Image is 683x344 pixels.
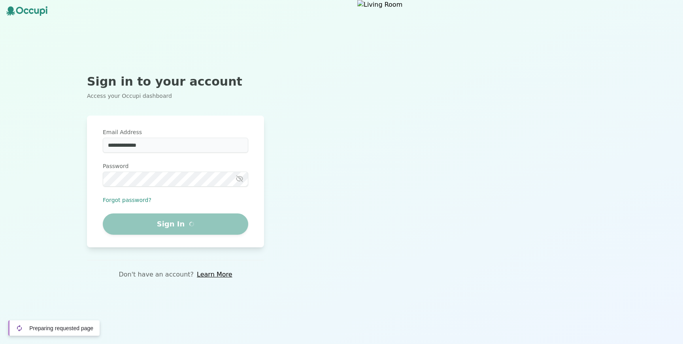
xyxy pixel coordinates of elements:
label: Password [103,162,248,170]
p: Don't have an account? [119,270,194,279]
h2: Sign in to your account [87,75,264,89]
a: Learn More [197,270,232,279]
label: Email Address [103,128,248,136]
p: Access your Occupi dashboard [87,92,264,100]
button: Forgot password? [103,196,151,204]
